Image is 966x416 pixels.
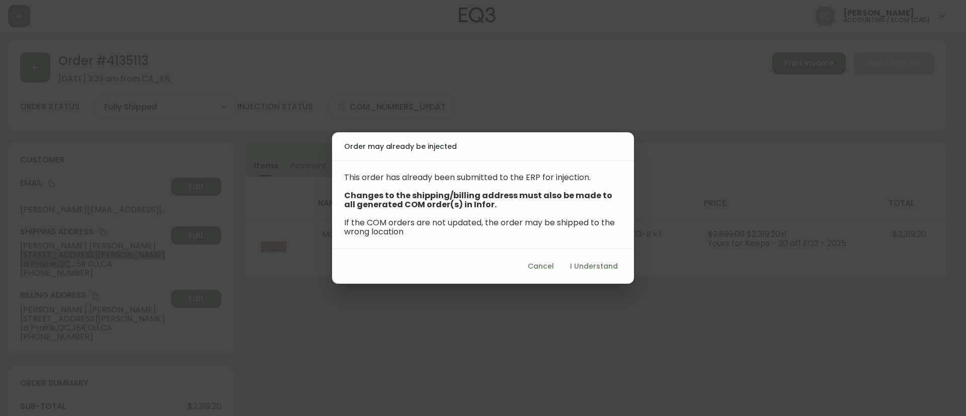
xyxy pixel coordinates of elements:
p: This order has already been submitted to the ERP for injection. If the COM orders are not updated... [344,173,622,236]
button: I Understand [566,257,622,276]
b: Changes to the shipping/billing address must also be made to all generated COM order(s) in Infor. [344,190,612,210]
button: Cancel [524,257,558,276]
span: I Understand [570,260,618,273]
h2: Order may already be injected [344,140,622,152]
span: Cancel [528,260,554,273]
